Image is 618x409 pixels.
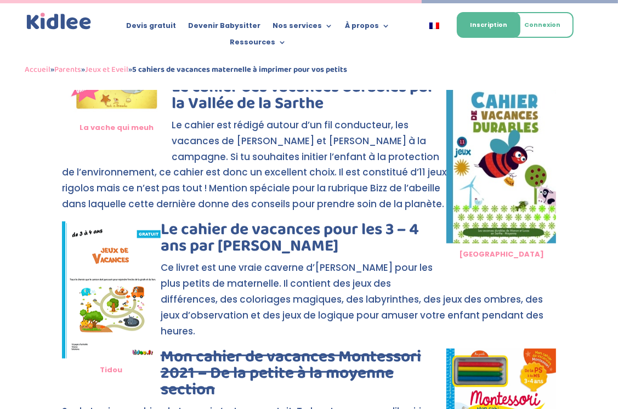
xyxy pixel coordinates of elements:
strong: 5 cahiers de vacances maternelle à imprimer pour vos petits [132,63,347,76]
a: Ressources [230,38,286,50]
a: La vache qui meuh [80,122,154,133]
img: Cahier de vacances durables [446,79,556,243]
p: Ce livret est une vraie caverne d’[PERSON_NAME] pour les plus petits de maternelle. Il contient d... [62,260,557,349]
a: Jeux et Eveil [85,63,128,76]
a: Connexion [511,12,574,38]
a: Accueil [25,63,50,76]
img: Français [429,22,439,29]
a: Le cahier de vacances pour les 3 – 4 ans par [PERSON_NAME] [161,217,419,259]
a: Devenir Babysitter [188,22,260,34]
a: Kidlee Logo [25,11,93,32]
a: Tidou [100,365,122,375]
p: Le cahier est rédigé autour d’un fil conducteur, les vacances de [PERSON_NAME] et [PERSON_NAME] à... [62,117,557,221]
a: Mon cahier de vacances Montessori 2021 – De la petite à la moyenne section [161,344,421,403]
span: » » » [25,63,347,76]
a: Le cahier des vacances durables par la Vallée de la Sarthe [172,74,434,117]
a: Nos services [273,22,333,34]
a: Parents [54,63,81,76]
a: Devis gratuit [126,22,176,34]
a: [GEOGRAPHIC_DATA] [459,249,544,259]
a: Inscription [457,12,520,38]
a: À propos [345,22,390,34]
img: logo_kidlee_bleu [25,11,93,32]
